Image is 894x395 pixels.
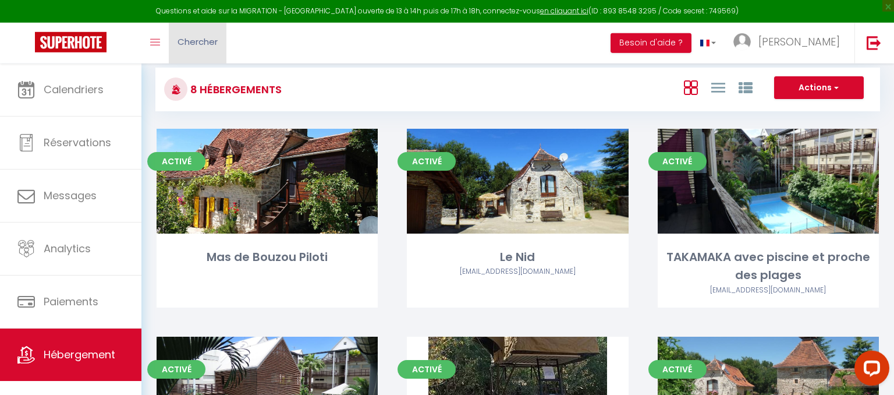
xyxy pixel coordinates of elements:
a: en cliquant ici [540,6,588,16]
span: [PERSON_NAME] [758,34,840,49]
span: Activé [147,360,205,379]
span: Activé [147,152,205,171]
div: TAKAMAKA avec piscine et proche des plages [658,248,879,285]
a: Chercher [169,23,226,64]
span: Chercher [178,36,218,48]
a: Editer [483,170,552,193]
a: Vue par Groupe [739,77,753,97]
button: Besoin d'aide ? [611,33,691,53]
span: Calendriers [44,82,104,97]
iframe: LiveChat chat widget [845,346,894,395]
span: Réservations [44,135,111,150]
span: Hébergement [44,347,115,362]
span: Activé [398,360,456,379]
a: Editer [232,170,302,193]
div: Le Nid [407,248,628,266]
a: Vue en Box [684,77,698,97]
img: logout [867,36,881,50]
img: ... [733,33,751,51]
span: Activé [398,152,456,171]
div: Airbnb [658,285,879,296]
span: Activé [648,360,707,379]
img: Super Booking [35,32,107,52]
h3: 8 Hébergements [187,76,282,103]
span: Activé [648,152,707,171]
span: Analytics [44,241,91,256]
a: Editer [733,170,803,193]
div: Mas de Bouzou Piloti [157,248,378,266]
span: Paiements [44,294,98,309]
a: Vue en Liste [711,77,725,97]
a: ... [PERSON_NAME] [725,23,854,64]
span: Messages [44,188,97,203]
button: Actions [774,76,864,100]
div: Airbnb [407,266,628,277]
